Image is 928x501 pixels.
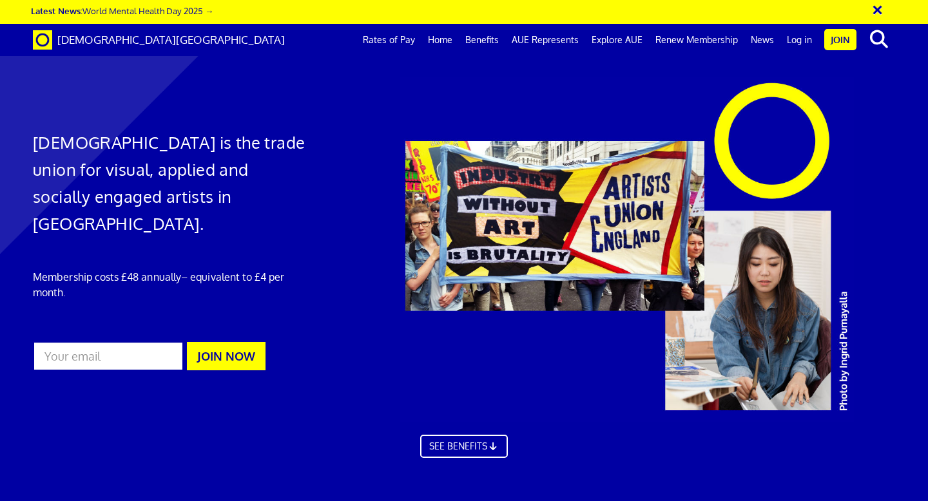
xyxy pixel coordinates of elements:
button: JOIN NOW [187,342,266,370]
a: Home [421,24,459,56]
a: Benefits [459,24,505,56]
h1: [DEMOGRAPHIC_DATA] is the trade union for visual, applied and socially engaged artists in [GEOGRA... [33,129,307,237]
a: Join [824,29,856,50]
a: Rates of Pay [356,24,421,56]
span: [DEMOGRAPHIC_DATA][GEOGRAPHIC_DATA] [57,33,285,46]
p: Membership costs £48 annually – equivalent to £4 per month. [33,269,307,300]
a: Renew Membership [649,24,744,56]
a: Brand [DEMOGRAPHIC_DATA][GEOGRAPHIC_DATA] [23,24,295,56]
a: SEE BENEFITS [420,435,508,458]
a: News [744,24,780,56]
a: AUE Represents [505,24,585,56]
a: Explore AUE [585,24,649,56]
a: Log in [780,24,818,56]
input: Your email [33,341,184,371]
strong: Latest News: [31,5,82,16]
a: Latest News:World Mental Health Day 2025 → [31,5,213,16]
button: search [859,26,898,53]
